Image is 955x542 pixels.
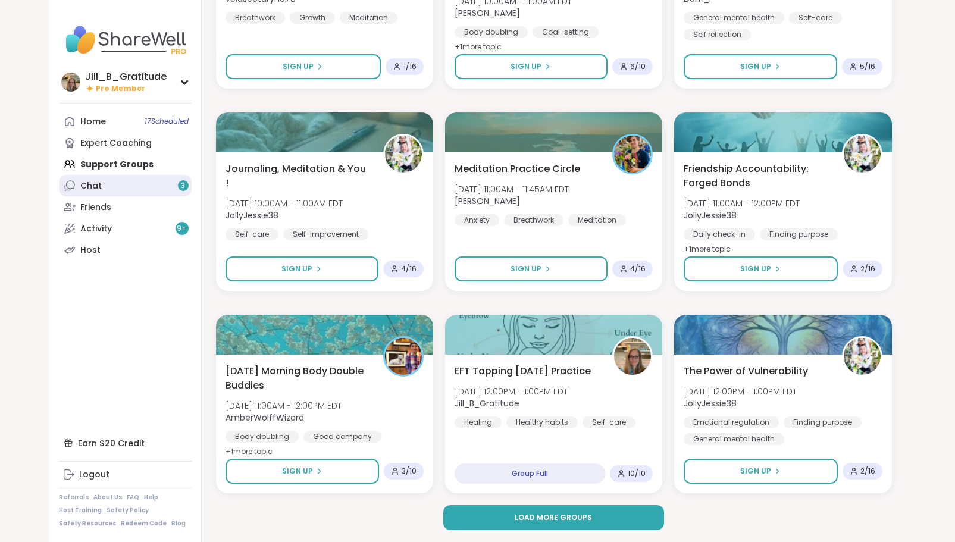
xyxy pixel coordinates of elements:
a: Expert Coaching [59,132,192,153]
img: Jill_B_Gratitude [614,338,651,375]
span: [DATE] 10:00AM - 11:00AM EDT [226,198,343,209]
b: JollyJessie38 [684,397,737,409]
span: [DATE] 12:00PM - 1:00PM EDT [455,386,568,397]
a: Referrals [59,493,89,502]
div: Body doubling [226,431,299,443]
span: 3 / 10 [402,466,417,476]
div: Group Full [455,463,605,484]
div: Meditation [340,12,397,24]
img: ShareWell Nav Logo [59,19,192,61]
span: 10 / 10 [628,469,646,478]
a: Host [59,239,192,261]
a: Safety Policy [107,506,149,515]
button: Sign Up [455,54,608,79]
span: Sign Up [740,264,771,274]
div: Emotional regulation [684,416,779,428]
span: 5 / 16 [860,62,875,71]
span: Load more groups [515,512,592,523]
img: JollyJessie38 [385,136,422,173]
span: EFT Tapping [DATE] Practice [455,364,591,378]
div: Chat [80,180,102,192]
span: Sign Up [511,61,541,72]
div: Finding purpose [784,416,862,428]
div: Self-care [583,416,635,428]
span: Sign Up [511,264,541,274]
button: Sign Up [226,256,378,281]
div: Expert Coaching [80,137,152,149]
img: Nicholas [614,136,651,173]
span: 4 / 16 [401,264,417,274]
span: 17 Scheduled [145,117,189,126]
span: Sign Up [740,466,771,477]
div: General mental health [684,433,784,445]
div: Breathwork [226,12,285,24]
span: Friendship Accountability: Forged Bonds [684,162,828,190]
span: Journaling, Meditation & You ! [226,162,370,190]
b: JollyJessie38 [226,209,278,221]
span: [DATE] 11:00AM - 11:45AM EDT [455,183,569,195]
span: 4 / 16 [630,264,646,274]
span: Pro Member [96,84,145,94]
button: Sign Up [684,256,837,281]
div: Goal-setting [533,26,599,38]
button: Sign Up [684,54,837,79]
a: Friends [59,196,192,218]
button: Sign Up [455,256,608,281]
span: 1 / 16 [403,62,417,71]
button: Sign Up [226,459,379,484]
div: Self-care [226,228,278,240]
div: Self-Improvement [283,228,368,240]
span: 9 + [177,224,187,234]
span: Sign Up [283,61,314,72]
span: 6 / 10 [630,62,646,71]
a: Redeem Code [121,519,167,528]
b: [PERSON_NAME] [455,195,520,207]
a: Help [144,493,158,502]
div: Activity [80,223,112,235]
span: Sign Up [740,61,771,72]
span: [DATE] Morning Body Double Buddies [226,364,370,393]
div: Anxiety [455,214,499,226]
div: Healing [455,416,502,428]
img: Jill_B_Gratitude [61,73,80,92]
div: Growth [290,12,335,24]
span: The Power of Vulnerability [684,364,808,378]
a: Host Training [59,506,102,515]
span: 2 / 16 [860,264,875,274]
span: [DATE] 11:00AM - 12:00PM EDT [684,198,800,209]
div: Self reflection [684,29,751,40]
div: Self-care [789,12,842,24]
b: AmberWolffWizard [226,412,304,424]
img: JollyJessie38 [844,136,881,173]
div: Earn $20 Credit [59,433,192,454]
div: Healthy habits [506,416,578,428]
div: Breathwork [504,214,563,226]
img: JollyJessie38 [844,338,881,375]
button: Sign Up [226,54,381,79]
span: 2 / 16 [860,466,875,476]
a: Chat3 [59,175,192,196]
span: Sign Up [281,264,312,274]
b: [PERSON_NAME] [455,7,520,19]
div: Good company [303,431,381,443]
div: Body doubling [455,26,528,38]
button: Load more groups [443,505,664,530]
a: About Us [93,493,122,502]
a: Logout [59,464,192,485]
a: FAQ [127,493,139,502]
span: [DATE] 11:00AM - 12:00PM EDT [226,400,342,412]
a: Activity9+ [59,218,192,239]
span: [DATE] 12:00PM - 1:00PM EDT [684,386,797,397]
div: Meditation [568,214,626,226]
a: Safety Resources [59,519,116,528]
div: General mental health [684,12,784,24]
div: Host [80,245,101,256]
span: Sign Up [282,466,313,477]
div: Home [80,116,106,128]
div: Logout [79,469,109,481]
b: Jill_B_Gratitude [455,397,519,409]
a: Home17Scheduled [59,111,192,132]
div: Jill_B_Gratitude [85,70,167,83]
div: Finding purpose [760,228,838,240]
b: JollyJessie38 [684,209,737,221]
